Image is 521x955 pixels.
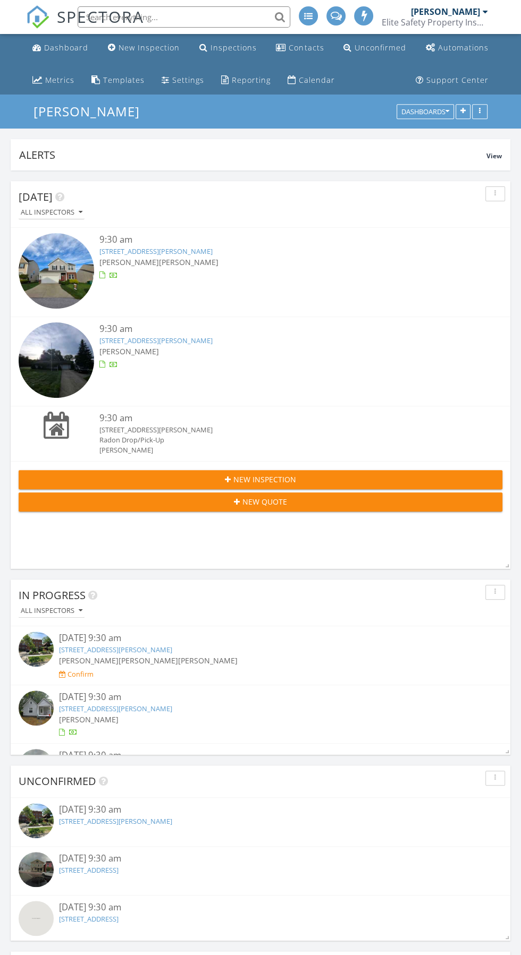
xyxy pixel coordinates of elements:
button: All Inspectors [19,206,85,220]
button: Dashboards [397,105,454,120]
img: 9549550%2Fcover_photos%2FdByNcMBKsWysS6SnFIDV%2Fsmall.jpg [19,322,94,398]
a: Inspections [195,38,261,58]
span: [PERSON_NAME] [119,655,178,666]
a: 9:30 am [STREET_ADDRESS][PERSON_NAME] [PERSON_NAME][PERSON_NAME] [19,233,502,311]
a: [STREET_ADDRESS] [59,914,119,924]
div: Radon Drop/Pick-Up [99,435,463,445]
div: [PERSON_NAME] [411,6,480,17]
input: Search everything... [78,6,290,28]
a: Calendar [283,71,339,90]
button: New Quote [19,492,502,511]
a: [STREET_ADDRESS][PERSON_NAME] [59,645,172,654]
div: Unconfirmed [355,42,406,53]
a: Unconfirmed [339,38,410,58]
a: New Inspection [104,38,184,58]
div: Reporting [232,75,271,85]
a: [DATE] 9:30 am [STREET_ADDRESS] [PERSON_NAME] Confirm [19,749,502,796]
span: SPECTORA [57,5,144,28]
div: [DATE] 9:30 am [59,690,462,704]
span: [PERSON_NAME] [159,257,219,267]
span: [PERSON_NAME] [99,257,159,267]
a: [PERSON_NAME] [33,103,149,120]
a: [DATE] 9:30 am [STREET_ADDRESS] [19,852,502,890]
div: All Inspectors [21,209,82,216]
div: [DATE] 9:30 am [59,852,462,865]
div: Automations [438,42,489,53]
a: Support Center [411,71,493,90]
div: [DATE] 9:30 am [59,901,462,914]
div: [DATE] 9:30 am [59,749,462,762]
div: Dashboards [401,108,449,116]
div: [PERSON_NAME] [99,445,463,455]
span: [PERSON_NAME] [59,655,119,666]
span: [PERSON_NAME] [178,655,238,666]
span: New Inspection [233,474,296,485]
span: [PERSON_NAME] [99,346,159,356]
div: New Inspection [119,42,180,53]
button: New Inspection [19,470,502,489]
div: 9:30 am [99,233,463,246]
a: [DATE] 9:30 am [STREET_ADDRESS] [19,901,502,939]
div: Inspections [211,42,257,53]
a: 9:30 am [STREET_ADDRESS][PERSON_NAME] Radon Drop/Pick-Up [PERSON_NAME] [19,412,502,456]
div: 9:30 am [99,322,463,336]
div: Metrics [45,75,74,85]
div: Dashboard [44,42,88,53]
div: All Inspectors [21,607,82,615]
div: [DATE] 9:30 am [59,632,462,645]
span: Unconfirmed [19,774,96,788]
a: Contacts [272,38,328,58]
a: [STREET_ADDRESS][PERSON_NAME] [99,336,213,345]
div: Alerts [19,148,486,162]
div: Contacts [289,42,324,53]
a: [DATE] 9:30 am [STREET_ADDRESS][PERSON_NAME] [19,803,502,841]
img: The Best Home Inspection Software - Spectora [26,5,49,29]
img: 9507994%2Fcover_photos%2F00FdwizOlibs0EQvr1oP%2Fsmall.jpg [19,690,54,726]
span: [PERSON_NAME] [59,714,119,724]
img: streetview [19,852,54,887]
a: Automations (Advanced) [422,38,493,58]
a: Reporting [217,71,275,90]
img: streetview [19,901,54,936]
img: streetview [19,803,54,838]
a: 9:30 am [STREET_ADDRESS][PERSON_NAME] [PERSON_NAME] [19,322,502,400]
img: streetview [19,632,54,667]
div: [DATE] 9:30 am [59,803,462,816]
img: streetview [19,749,54,784]
a: [DATE] 9:30 am [STREET_ADDRESS][PERSON_NAME] [PERSON_NAME][PERSON_NAME][PERSON_NAME] Confirm [19,632,502,679]
div: Elite Safety Property Inspections Inc. [382,17,488,28]
a: [STREET_ADDRESS][PERSON_NAME] [59,816,172,826]
a: [STREET_ADDRESS][PERSON_NAME] [59,704,172,713]
div: Calendar [299,75,335,85]
div: 9:30 am [99,412,463,425]
a: [STREET_ADDRESS][PERSON_NAME] [99,246,213,256]
a: [STREET_ADDRESS] [59,865,119,875]
a: SPECTORA [26,14,144,37]
div: Templates [103,75,145,85]
span: View [486,151,502,160]
span: [DATE] [19,190,53,204]
a: Confirm [59,669,94,679]
a: Settings [157,71,208,90]
button: All Inspectors [19,604,85,618]
div: Settings [172,75,204,85]
span: New Quote [242,496,287,507]
a: Templates [87,71,149,90]
div: Support Center [426,75,489,85]
a: Metrics [28,71,79,90]
div: [STREET_ADDRESS][PERSON_NAME] [99,425,463,435]
span: In Progress [19,588,86,602]
div: Confirm [68,670,94,678]
a: Dashboard [28,38,93,58]
img: 9554735%2Fcover_photos%2FVUAeqMqwANaj6xW0ux7t%2Fsmall.jpg [19,233,94,309]
a: [DATE] 9:30 am [STREET_ADDRESS][PERSON_NAME] [PERSON_NAME] [19,690,502,738]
